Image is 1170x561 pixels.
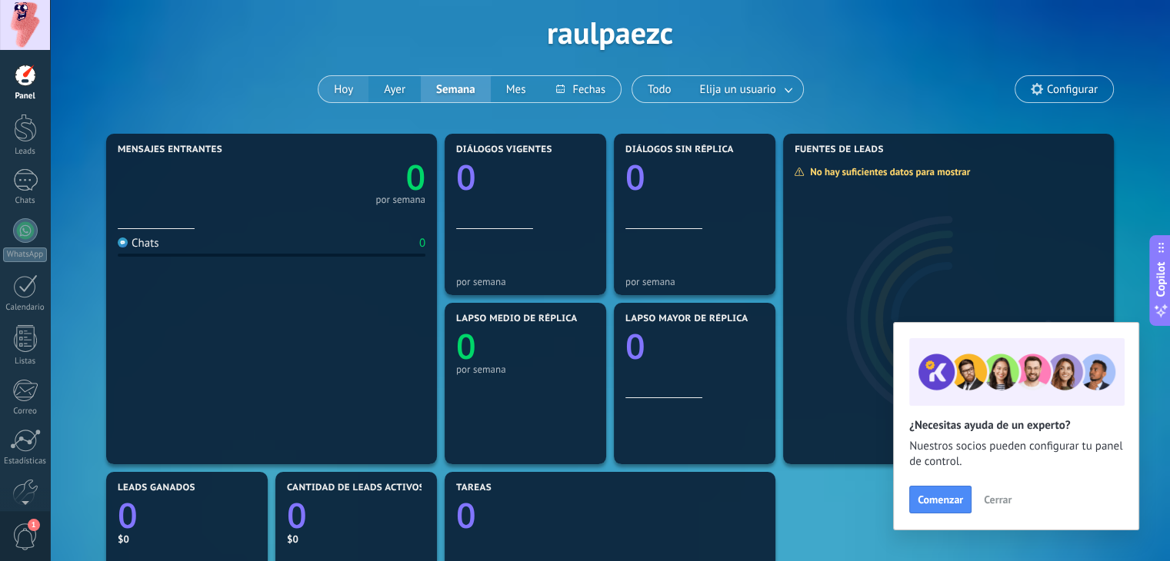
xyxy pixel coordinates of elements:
[28,519,40,531] span: 1
[118,144,222,155] span: Mensajes entrantes
[419,236,425,251] div: 0
[909,439,1123,470] span: Nuestros socios pueden configurar tu panel de control.
[287,533,425,546] div: $0
[625,144,734,155] span: Diálogos sin réplica
[1047,83,1098,96] span: Configurar
[118,236,159,251] div: Chats
[541,76,620,102] button: Fechas
[3,357,48,367] div: Listas
[456,323,476,370] text: 0
[909,418,1123,433] h2: ¿Necesitas ayuda de un experto?
[118,533,256,546] div: $0
[491,76,542,102] button: Mes
[984,494,1012,505] span: Cerrar
[456,363,595,375] div: por semana
[909,486,972,513] button: Comenzar
[421,76,491,102] button: Semana
[795,144,884,155] span: Fuentes de leads
[456,492,476,539] text: 0
[1153,262,1168,297] span: Copilot
[456,144,552,155] span: Diálogos vigentes
[625,276,764,287] div: por semana
[318,76,368,102] button: Hoy
[3,247,47,262] div: WhatsApp
[687,76,803,102] button: Elija un usuario
[3,407,48,417] div: Correo
[625,314,748,324] span: Lapso mayor de réplica
[287,483,425,493] span: Cantidad de leads activos
[272,154,425,201] a: 0
[977,488,1018,511] button: Cerrar
[118,492,256,539] a: 0
[456,492,764,539] a: 0
[375,196,425,204] div: por semana
[625,323,645,370] text: 0
[918,494,963,505] span: Comenzar
[456,314,578,324] span: Lapso medio de réplica
[3,147,48,157] div: Leads
[632,76,687,102] button: Todo
[118,492,138,539] text: 0
[405,154,425,201] text: 0
[625,154,645,201] text: 0
[287,492,307,539] text: 0
[456,154,476,201] text: 0
[456,483,492,493] span: Tareas
[118,483,195,493] span: Leads ganados
[3,91,48,101] div: Panel
[3,456,48,466] div: Estadísticas
[287,492,425,539] a: 0
[697,79,779,100] span: Elija un usuario
[368,76,421,102] button: Ayer
[456,276,595,287] div: por semana
[3,303,48,313] div: Calendario
[3,196,48,206] div: Chats
[118,237,128,247] img: Chats
[794,165,981,178] div: No hay suficientes datos para mostrar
